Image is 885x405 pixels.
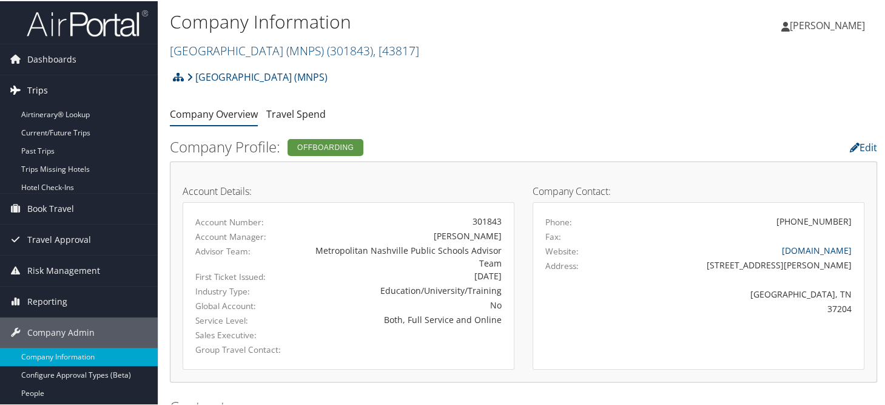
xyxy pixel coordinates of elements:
span: Book Travel [27,192,74,223]
a: Edit [850,140,877,153]
label: Service Level: [195,313,285,325]
a: [GEOGRAPHIC_DATA] (MNPS) [187,64,328,88]
label: Group Travel Contact: [195,342,285,355]
label: Account Number: [195,215,285,227]
span: Risk Management [27,254,100,285]
label: Fax: [545,230,561,242]
span: Dashboards [27,43,76,73]
img: airportal-logo.png [27,8,148,36]
div: [PERSON_NAME] [303,228,502,241]
a: [GEOGRAPHIC_DATA] (MNPS) [170,41,419,58]
a: Travel Spend [266,106,326,120]
h1: Company Information [170,8,641,33]
label: Industry Type: [195,284,285,296]
div: Both, Full Service and Online [303,312,502,325]
span: [PERSON_NAME] [790,18,865,31]
div: Offboarding [288,138,363,155]
label: Website: [545,244,579,256]
label: Global Account: [195,299,285,311]
a: [DOMAIN_NAME] [782,243,852,255]
div: 37204 [627,301,852,314]
label: Advisor Team: [195,244,285,256]
div: [PHONE_NUMBER] [776,214,852,226]
div: No [303,298,502,310]
span: Trips [27,74,48,104]
label: Address: [545,259,579,271]
span: , [ 43817 ] [373,41,419,58]
div: [STREET_ADDRESS][PERSON_NAME] [627,257,852,270]
h2: Company Profile: [170,135,635,156]
span: Reporting [27,285,67,316]
label: Account Manager: [195,230,285,242]
h4: Account Details: [183,185,514,195]
div: Education/University/Training [303,283,502,296]
label: First Ticket Issued: [195,270,285,282]
div: [GEOGRAPHIC_DATA], TN [627,287,852,299]
div: Metropolitan Nashville Public Schools Advisor Team [303,243,502,268]
label: Phone: [545,215,572,227]
span: Company Admin [27,316,95,347]
span: Travel Approval [27,223,91,254]
a: Company Overview [170,106,258,120]
a: [PERSON_NAME] [781,6,877,43]
div: 301843 [303,214,502,226]
label: Sales Executive: [195,328,285,340]
h4: Company Contact: [533,185,864,195]
span: ( 301843 ) [327,41,373,58]
div: [DATE] [303,268,502,281]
